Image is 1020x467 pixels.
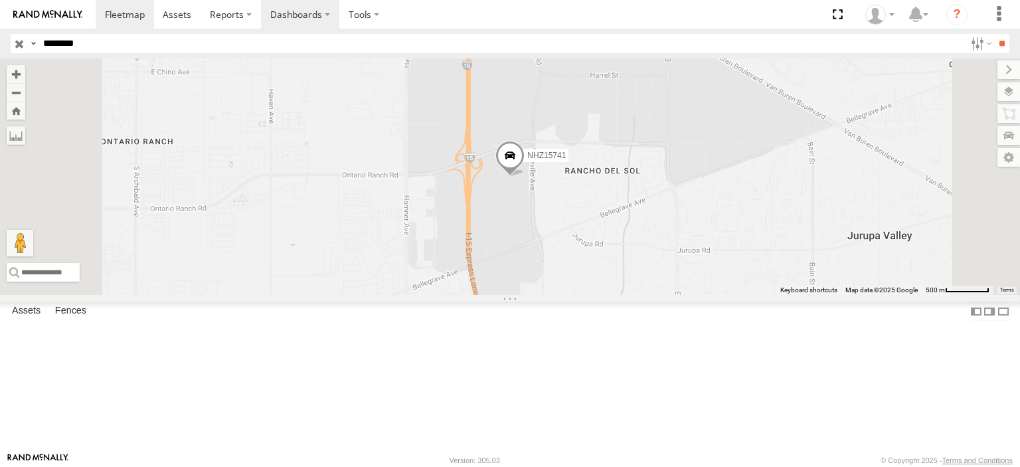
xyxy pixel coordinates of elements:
button: Map Scale: 500 m per 63 pixels [922,286,993,295]
button: Drag Pegman onto the map to open Street View [7,230,33,256]
span: Map data ©2025 Google [845,286,918,294]
button: Zoom Home [7,102,25,120]
label: Map Settings [997,148,1020,167]
div: © Copyright 2025 - [881,456,1013,464]
label: Hide Summary Table [997,302,1010,321]
label: Search Query [28,34,39,53]
div: Version: 305.03 [450,456,500,464]
label: Measure [7,126,25,145]
a: Terms and Conditions [942,456,1013,464]
div: Zulema McIntosch [861,5,899,25]
label: Dock Summary Table to the Left [970,302,983,321]
label: Assets [5,302,47,321]
img: rand-logo.svg [13,10,82,19]
label: Search Filter Options [966,34,994,53]
label: Fences [48,302,93,321]
label: Dock Summary Table to the Right [983,302,996,321]
a: Visit our Website [7,454,68,467]
button: Zoom out [7,83,25,102]
button: Zoom in [7,65,25,83]
a: Terms [1000,287,1014,292]
span: 500 m [926,286,945,294]
span: NHZ15741 [527,151,566,160]
button: Keyboard shortcuts [780,286,837,295]
i: ? [946,4,968,25]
